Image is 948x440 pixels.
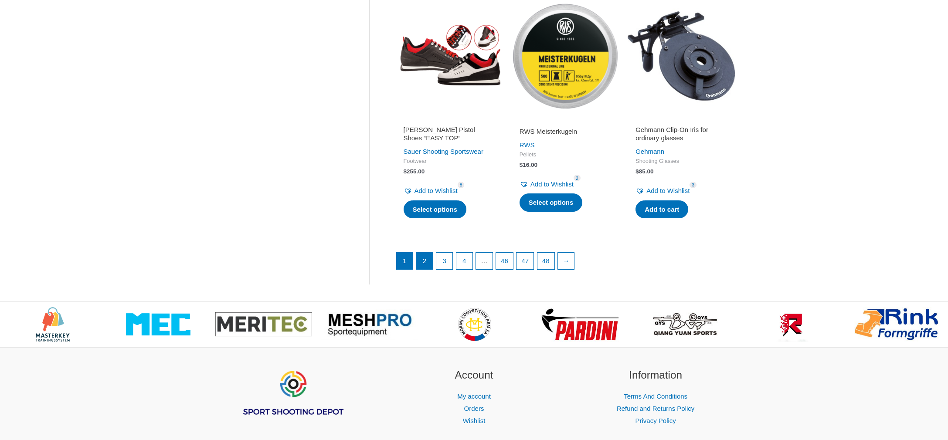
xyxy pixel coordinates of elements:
[635,185,690,197] a: Add to Wishlist
[404,168,407,175] span: $
[415,187,458,194] span: Add to Wishlist
[404,158,495,165] span: Footwear
[635,417,676,424] a: Privacy Policy
[396,252,735,274] nav: Product Pagination
[516,253,533,269] a: Page 47
[457,393,491,400] a: My account
[404,125,495,146] a: [PERSON_NAME] Pistol Shoes “EASY TOP”
[520,115,611,125] iframe: Customer reviews powered by Trustpilot
[458,182,465,188] span: 8
[394,367,554,383] h2: Account
[530,180,574,188] span: Add to Wishlist
[576,367,736,383] h2: Information
[635,125,727,142] h2: Gehmann Clip-On Iris for ordinary glasses
[574,175,581,181] span: 2
[520,127,611,136] h2: RWS Meisterkugeln
[520,178,574,190] a: Add to Wishlist
[635,125,727,146] a: Gehmann Clip-On Iris for ordinary glasses
[436,253,453,269] a: Page 3
[520,162,523,168] span: $
[628,2,735,109] img: Gehmann Clip-On Iris
[520,162,537,168] bdi: 16.00
[537,253,554,269] a: Page 48
[404,148,483,155] a: Sauer Shooting Sportswear
[404,200,467,219] a: Select options for “SAUER Pistol Shoes "EASY TOP"”
[635,148,664,155] a: Gehmann
[520,127,611,139] a: RWS Meisterkugeln
[646,187,690,194] span: Add to Wishlist
[394,390,554,427] nav: Account
[397,253,413,269] span: Page 1
[394,367,554,427] aside: Footer Widget 2
[404,125,495,142] h2: [PERSON_NAME] Pistol Shoes “EASY TOP”
[617,405,694,412] a: Refund and Returns Policy
[576,367,736,427] aside: Footer Widget 3
[416,253,433,269] a: Page 2
[520,141,535,149] a: RWS
[635,200,688,219] a: Add to cart: “Gehmann Clip-On Iris for ordinary glasses”
[520,151,611,159] span: Pellets
[558,253,574,269] a: →
[690,182,697,188] span: 3
[404,168,425,175] bdi: 255.00
[404,185,458,197] a: Add to Wishlist
[635,168,639,175] span: $
[576,390,736,427] nav: Information
[456,253,473,269] a: Page 4
[512,2,619,109] img: RWS Meisterkugeln
[624,393,687,400] a: Terms And Conditions
[520,193,583,212] a: Select options for “RWS Meisterkugeln”
[635,158,727,165] span: Shooting Glasses
[213,367,373,438] aside: Footer Widget 1
[404,115,495,125] iframe: Customer reviews powered by Trustpilot
[396,2,503,109] img: SAUER Pistol Shoes "EASY TOP"
[464,405,484,412] a: Orders
[463,417,486,424] a: Wishlist
[635,168,653,175] bdi: 85.00
[476,253,493,269] span: …
[496,253,513,269] a: Page 46
[635,115,727,125] iframe: Customer reviews powered by Trustpilot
